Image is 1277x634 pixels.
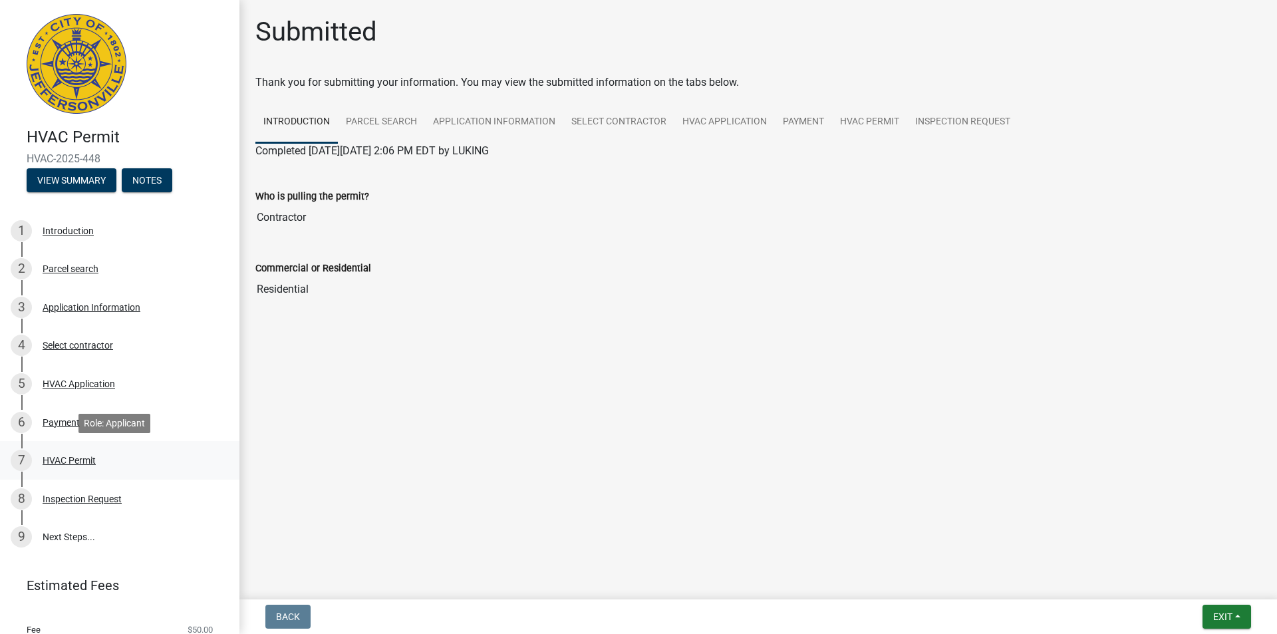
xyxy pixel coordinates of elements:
div: Select contractor [43,341,113,350]
div: Inspection Request [43,494,122,504]
label: Who is pulling the permit? [255,192,369,202]
a: Inspection Request [907,101,1018,144]
span: Fee [27,625,41,634]
wm-modal-confirm: Summary [27,176,116,186]
a: Parcel search [338,101,425,144]
div: 3 [11,297,32,318]
h1: Submitted [255,16,377,48]
div: 5 [11,373,32,395]
div: 2 [11,258,32,279]
div: 9 [11,526,32,548]
a: Payment [775,101,832,144]
a: Estimated Fees [11,572,218,599]
span: Exit [1213,611,1232,622]
span: Completed [DATE][DATE] 2:06 PM EDT by LUKING [255,144,489,157]
h4: HVAC Permit [27,128,229,147]
div: Application Information [43,303,140,312]
div: 7 [11,450,32,471]
a: HVAC Application [674,101,775,144]
div: 4 [11,335,32,356]
a: Select contractor [563,101,674,144]
span: Back [276,611,300,622]
wm-modal-confirm: Notes [122,176,172,186]
button: Exit [1203,605,1251,629]
div: HVAC Application [43,379,115,389]
button: Back [265,605,311,629]
button: View Summary [27,168,116,192]
div: Introduction [43,226,94,236]
div: Role: Applicant [78,414,150,433]
span: $50.00 [188,625,213,634]
a: HVAC Permit [832,101,907,144]
div: Thank you for submitting your information. You may view the submitted information on the tabs below. [255,75,1261,90]
div: Parcel search [43,264,98,273]
div: HVAC Permit [43,456,96,465]
button: Notes [122,168,172,192]
div: 6 [11,412,32,433]
div: Payment [43,418,80,427]
label: Commercial or Residential [255,264,371,273]
a: Application Information [425,101,563,144]
a: Introduction [255,101,338,144]
img: City of Jeffersonville, Indiana [27,14,126,114]
div: 1 [11,220,32,241]
span: HVAC-2025-448 [27,152,213,165]
div: 8 [11,488,32,510]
